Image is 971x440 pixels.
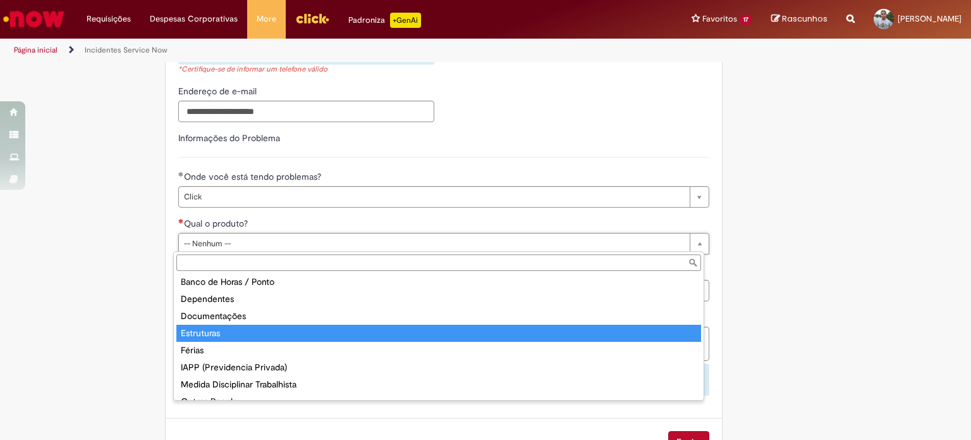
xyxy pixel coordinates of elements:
div: Dependentes [176,291,701,308]
div: Medida Disciplinar Trabalhista [176,376,701,393]
div: IAPP (Previdencia Privada) [176,359,701,376]
div: Outros People [176,393,701,410]
ul: Qual o produto? [174,273,704,400]
div: Estruturas [176,325,701,342]
div: Documentações [176,308,701,325]
div: Férias [176,342,701,359]
div: Banco de Horas / Ponto [176,273,701,291]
